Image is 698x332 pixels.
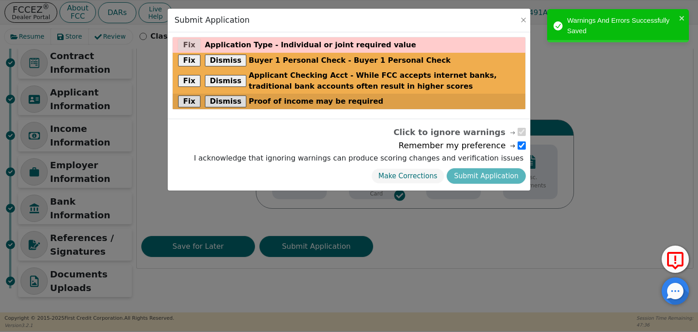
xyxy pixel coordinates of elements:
span: Click to ignore warnings [394,126,517,138]
h3: Submit Application [174,15,249,25]
button: Dismiss [205,96,247,107]
button: close [679,13,685,23]
label: I acknowledge that ignoring warnings can produce scoring changes and verification issues [192,153,526,164]
button: Fix [178,55,200,66]
div: Warnings And Errors Successfully Saved [567,15,676,36]
span: Remember my preference [399,139,517,151]
button: Fix [178,96,200,107]
button: Close [519,15,528,25]
button: Dismiss [205,55,247,66]
button: Fix [178,75,200,87]
button: Report Error to FCC [662,246,689,273]
button: Make Corrections [371,168,445,184]
button: Dismiss [205,75,247,87]
span: Application Type - Individual or joint required value [205,40,416,50]
span: Proof of income may be required [249,96,383,107]
span: Buyer 1 Personal Check - Buyer 1 Personal Check [249,55,451,66]
span: Applicant Checking Acct - While FCC accepts internet banks, traditional bank accounts often resul... [249,70,520,92]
